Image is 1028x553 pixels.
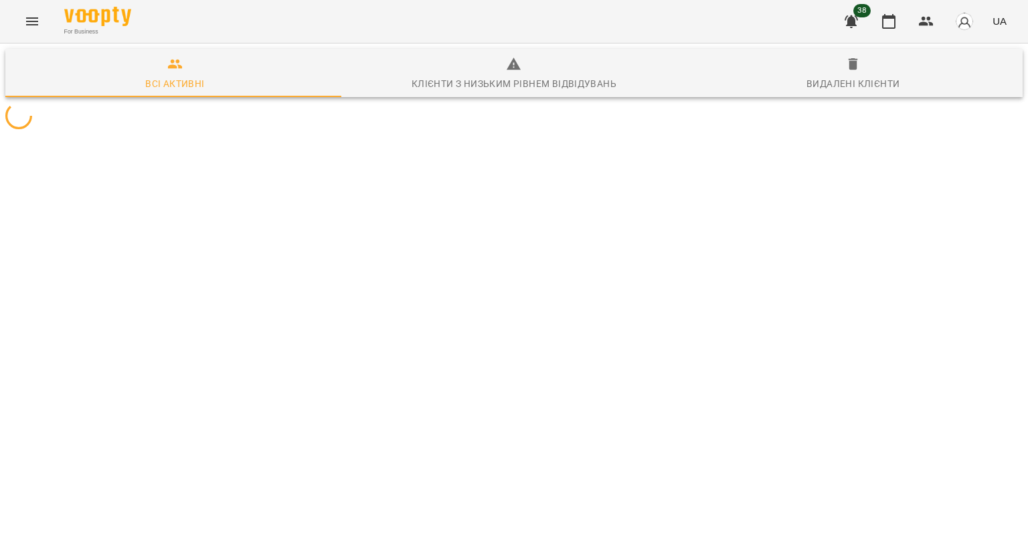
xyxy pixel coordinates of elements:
div: Видалені клієнти [806,76,899,92]
div: Всі активні [145,76,204,92]
span: 38 [853,4,871,17]
img: Voopty Logo [64,7,131,26]
div: Клієнти з низьким рівнем відвідувань [412,76,616,92]
button: UA [987,9,1012,33]
span: For Business [64,27,131,36]
img: avatar_s.png [955,12,974,31]
button: Menu [16,5,48,37]
span: UA [993,14,1007,28]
